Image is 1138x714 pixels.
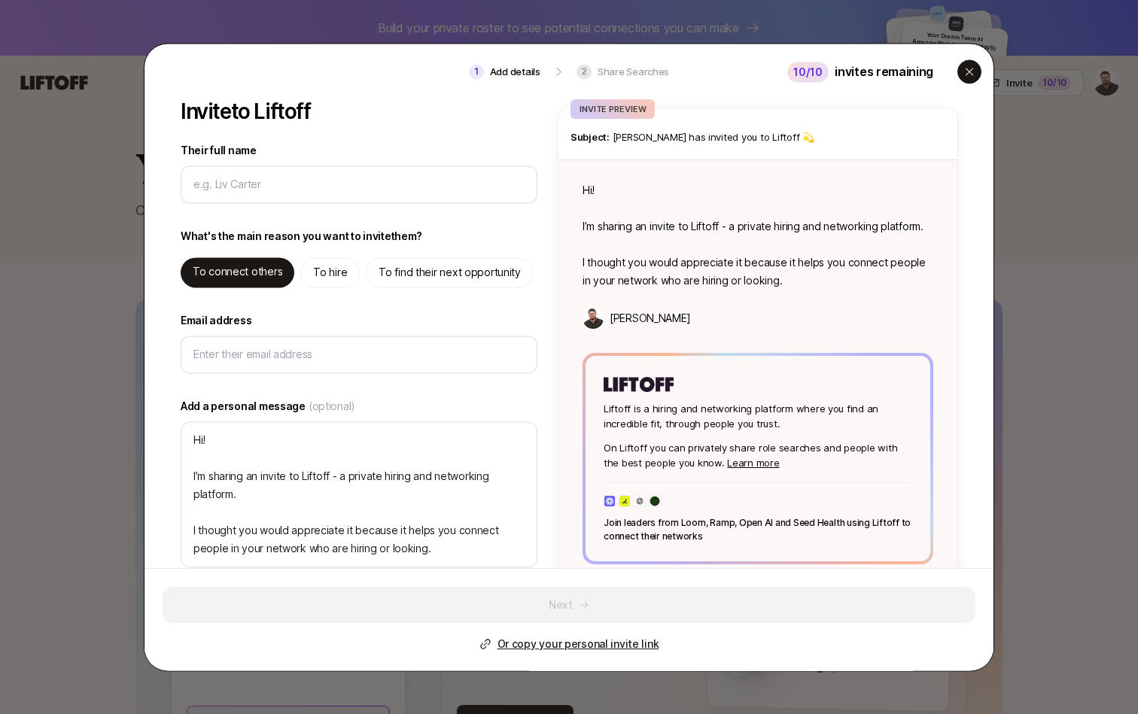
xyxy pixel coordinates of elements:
[181,99,311,123] p: Invite to Liftoff
[583,181,933,290] p: Hi! I’m sharing an invite to Liftoff - a private hiring and networking platform. I thought you wo...
[181,311,537,330] label: Email address
[497,634,659,652] p: Or copy your personal invite link
[634,495,646,507] img: 0e0a616a_8c12_4e99_8f27_09cc423ab85c.jpg
[583,308,604,329] img: Matthew
[193,345,525,363] input: Enter their email address
[835,62,933,81] p: invites remaining
[619,495,631,507] img: f92ccad0_b811_468c_8b5a_ad63715c99b3.jpg
[604,440,912,470] p: On Liftoff you can privately share role searches and people with the best people you know.
[604,401,912,431] p: Liftoff is a hiring and networking platform where you find an incredible fit, through people you ...
[193,263,282,281] p: To connect others
[604,516,912,543] p: Join leaders from Loom, Ramp, Open AI and Seed Health using Liftoff to connect their networks
[787,61,829,81] div: 10 /10
[649,495,661,507] img: eb2e39df_cdfa_431d_9662_97a27dfed651.jpg
[479,634,659,652] button: Or copy your personal invite link
[181,397,537,415] label: Add a personal message
[571,131,610,143] span: Subject:
[610,309,690,327] p: [PERSON_NAME]
[571,129,945,144] p: [PERSON_NAME] has invited you to Liftoff 💫
[313,263,347,281] p: To hire
[181,421,537,567] textarea: Hi! I’m sharing an invite to Liftoff - a private hiring and networking platform. I thought you wo...
[193,175,525,193] input: e.g. Liv Carter
[309,397,355,415] span: (optional)
[379,263,521,281] p: To find their next opportunity
[181,227,422,245] p: What's the main reason you want to invite them ?
[604,495,616,507] img: 7f5d8623_01b3_4d11_b5d5_538260a5d057.jpg
[727,457,779,469] a: Learn more
[580,102,646,116] p: INVITE PREVIEW
[181,141,537,160] label: Their full name
[604,377,674,392] img: Liftoff Logo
